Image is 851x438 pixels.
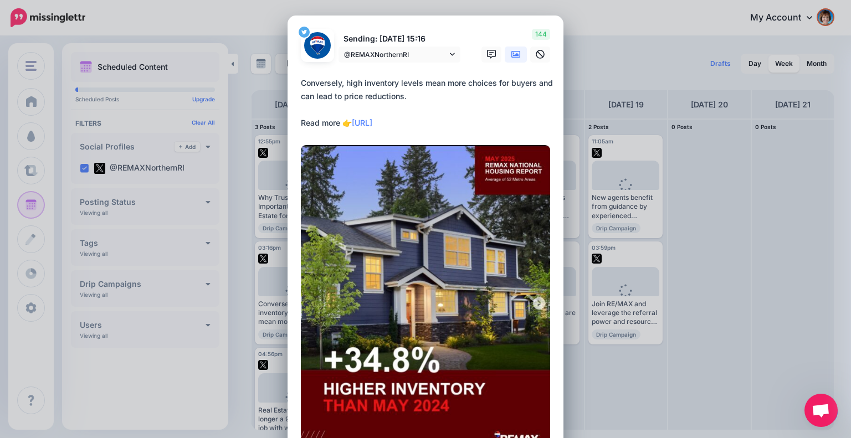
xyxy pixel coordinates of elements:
[304,32,331,59] img: eVi70Eyq-73544.jpg
[532,29,550,40] span: 144
[301,76,556,130] div: Conversely, high inventory levels mean more choices for buyers and can lead to price reductions. ...
[339,47,460,63] a: @REMAXNorthernRI
[344,49,447,60] span: @REMAXNorthernRI
[339,33,460,45] p: Sending: [DATE] 15:16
